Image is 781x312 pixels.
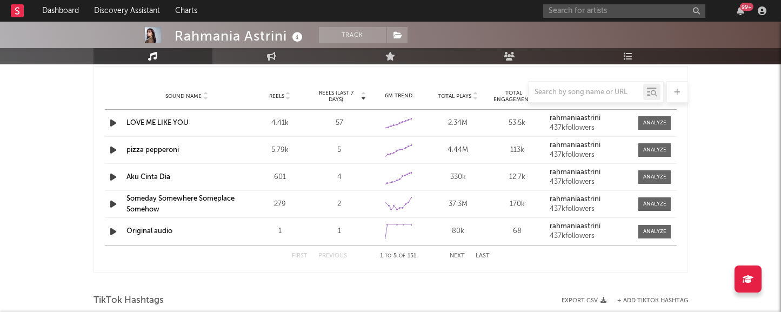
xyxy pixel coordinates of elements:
[550,178,631,186] div: 437k followers
[126,147,179,154] a: pizza pepperoni
[175,27,305,45] div: Rahmania Astrini
[550,142,600,149] strong: rahmaniaastrini
[312,118,366,129] div: 57
[550,196,631,203] a: rahmaniaastrini
[606,298,688,304] button: + Add TikTok Hashtag
[550,223,631,230] a: rahmaniaastrini
[431,145,485,156] div: 4.44M
[253,145,307,156] div: 5.79k
[550,115,631,122] a: rahmaniaastrini
[319,27,386,43] button: Track
[737,6,744,15] button: 99+
[312,199,366,210] div: 2
[94,294,164,307] span: TikTok Hashtags
[253,118,307,129] div: 4.41k
[312,226,366,237] div: 1
[550,124,631,132] div: 437k followers
[431,172,485,183] div: 330k
[550,196,600,203] strong: rahmaniaastrini
[431,199,485,210] div: 37.3M
[253,199,307,210] div: 279
[490,226,544,237] div: 68
[126,174,170,181] a: Aku Cinta Dia
[490,172,544,183] div: 12.7k
[562,297,606,304] button: Export CSV
[399,254,405,258] span: of
[126,120,188,127] a: LOVE ME LIKE YOU
[550,223,600,230] strong: rahmaniaastrini
[476,253,490,259] button: Last
[617,298,688,304] button: + Add TikTok Hashtag
[126,195,235,213] a: Someday Somewhere Someplace Somehow
[369,250,428,263] div: 1 5 151
[490,199,544,210] div: 170k
[550,115,600,122] strong: rahmaniaastrini
[529,88,643,97] input: Search by song name or URL
[550,169,631,176] a: rahmaniaastrini
[740,3,753,11] div: 99 +
[550,142,631,149] a: rahmaniaastrini
[253,172,307,183] div: 601
[431,226,485,237] div: 80k
[543,4,705,18] input: Search for artists
[126,228,172,235] a: Original audio
[450,253,465,259] button: Next
[550,205,631,213] div: 437k followers
[253,226,307,237] div: 1
[431,118,485,129] div: 2.34M
[550,233,631,240] div: 437k followers
[312,145,366,156] div: 5
[292,253,308,259] button: First
[490,118,544,129] div: 53.5k
[385,254,391,258] span: to
[490,145,544,156] div: 113k
[312,172,366,183] div: 4
[550,151,631,159] div: 437k followers
[318,253,347,259] button: Previous
[550,169,600,176] strong: rahmaniaastrini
